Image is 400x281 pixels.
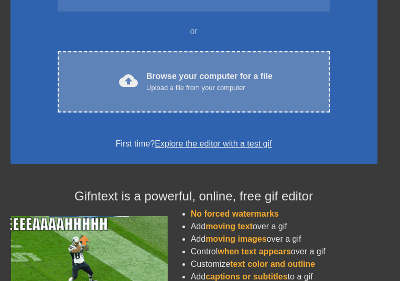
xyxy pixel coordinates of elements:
[206,272,287,281] span: captions or subtitles
[10,189,377,204] h4: Gifntext is a powerful, online, free gif editor
[191,258,377,271] li: Customize
[155,139,272,148] a: Explore the editor with a test gif
[146,83,273,93] div: Upload a file from your computer
[206,234,266,243] span: moving images
[191,233,377,245] li: Add over a gif
[191,209,279,218] span: No forced watermarks
[230,260,315,268] span: text color and outline
[146,70,273,93] div: Browse your computer for a file
[206,222,253,231] span: moving text
[191,245,377,258] li: Control over a gif
[24,138,364,150] div: First time?
[191,220,377,233] li: Add over a gif
[119,71,138,90] span: cloud_upload
[38,25,350,38] div: or
[218,247,291,256] span: when text appears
